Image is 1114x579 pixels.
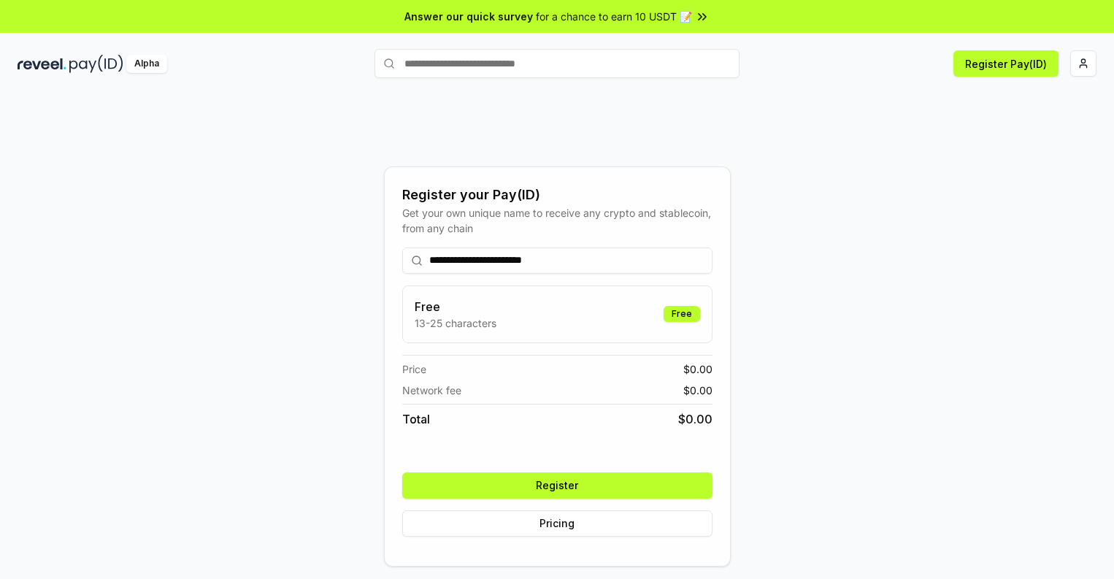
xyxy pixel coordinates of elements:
[404,9,533,24] span: Answer our quick survey
[402,410,430,428] span: Total
[664,306,700,322] div: Free
[683,383,712,398] span: $ 0.00
[69,55,123,73] img: pay_id
[402,185,712,205] div: Register your Pay(ID)
[402,205,712,236] div: Get your own unique name to receive any crypto and stablecoin, from any chain
[402,383,461,398] span: Network fee
[953,50,1059,77] button: Register Pay(ID)
[402,510,712,537] button: Pricing
[18,55,66,73] img: reveel_dark
[415,298,496,315] h3: Free
[126,55,167,73] div: Alpha
[536,9,692,24] span: for a chance to earn 10 USDT 📝
[402,361,426,377] span: Price
[678,410,712,428] span: $ 0.00
[683,361,712,377] span: $ 0.00
[402,472,712,499] button: Register
[415,315,496,331] p: 13-25 characters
